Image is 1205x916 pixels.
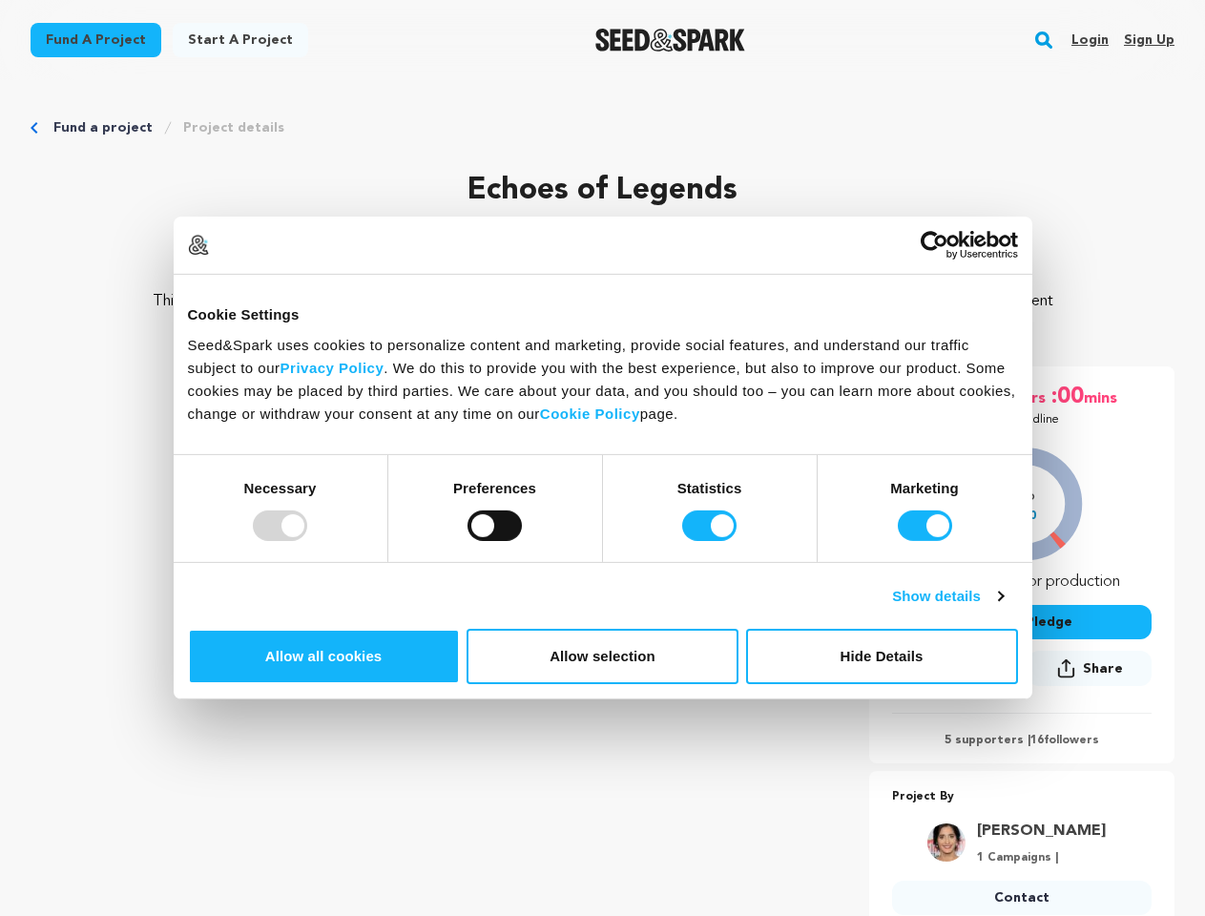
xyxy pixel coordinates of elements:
[892,585,1003,608] a: Show details
[1049,382,1084,412] span: :00
[280,359,384,375] a: Privacy Policy
[453,479,536,495] strong: Preferences
[188,303,1018,326] div: Cookie Settings
[1124,25,1174,55] a: Sign up
[183,118,284,137] a: Project details
[31,252,1174,275] p: Documentary, Music
[977,820,1106,843] a: Goto Kehl Shanra J. profile
[467,629,738,684] button: Allow selection
[540,405,640,421] a: Cookie Policy
[595,29,745,52] img: Seed&Spark Logo Dark Mode
[31,118,1174,137] div: Breadcrumb
[145,290,1060,336] p: This documentary invites audiences to explore the enduring allure and potential future of tribute...
[927,823,966,862] img: 4084e57f32b989d7.jpg
[31,23,161,57] a: Fund a project
[173,23,308,57] a: Start a project
[1030,735,1044,746] span: 16
[31,168,1174,214] p: Echoes of Legends
[1028,651,1152,694] span: Share
[188,333,1018,425] div: Seed&Spark uses cookies to personalize content and marketing, provide social features, and unders...
[188,235,209,256] img: logo
[892,733,1152,748] p: 5 supporters | followers
[892,786,1152,808] p: Project By
[746,629,1018,684] button: Hide Details
[31,229,1174,252] p: [GEOGRAPHIC_DATA], [US_STATE] | Film Feature
[1028,651,1152,686] button: Share
[244,479,317,495] strong: Necessary
[890,479,959,495] strong: Marketing
[188,629,460,684] button: Allow all cookies
[53,118,153,137] a: Fund a project
[1023,382,1049,412] span: hrs
[977,850,1106,865] p: 1 Campaigns |
[851,231,1018,260] a: Usercentrics Cookiebot - opens in a new window
[677,479,742,495] strong: Statistics
[1083,659,1123,678] span: Share
[1071,25,1109,55] a: Login
[892,881,1152,915] a: Contact
[595,29,745,52] a: Seed&Spark Homepage
[1084,382,1121,412] span: mins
